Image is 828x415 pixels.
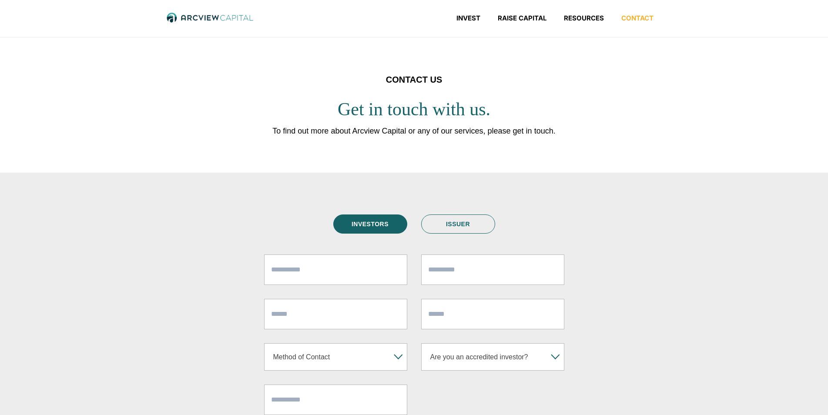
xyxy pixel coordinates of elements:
[489,14,555,23] a: Raise Capital
[333,214,407,234] a: INVESTORS
[390,344,407,370] b: ▾
[421,214,495,234] a: ISSUER
[426,344,547,370] span: Are you an accredited investor?
[107,72,721,87] h4: CONTACT US
[613,14,662,23] a: Contact
[555,14,613,23] a: Resources
[107,98,721,121] h2: Get in touch with us.
[547,344,564,370] b: ▾
[269,344,390,370] span: Method of Contact
[448,14,489,23] a: Invest
[107,124,721,138] p: To find out more about Arcview Capital or any of our services, please get in touch.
